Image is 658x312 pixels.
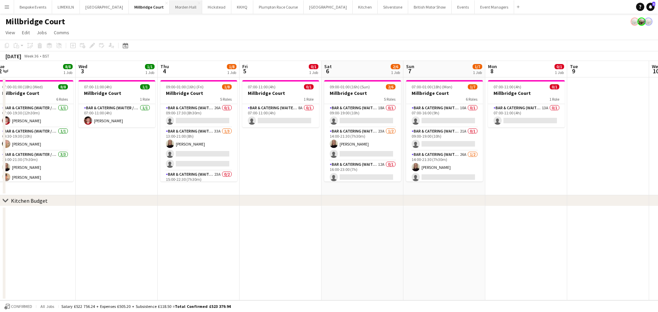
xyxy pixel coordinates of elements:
[242,80,319,127] div: 07:00-11:00 (4h)0/1Millbridge Court1 RoleBar & Catering (Waiter / waitress)8A0/107:00-11:00 (4h)
[2,84,43,89] span: 07:00-01:00 (18h) (Wed)
[309,64,318,69] span: 0/1
[42,53,49,59] div: BST
[145,70,154,75] div: 1 Job
[637,17,646,26] app-user-avatar: Staffing Manager
[324,161,401,184] app-card-role: Bar & Catering (Waiter / waitress)12A0/116:00-23:00 (7h)
[384,97,395,102] span: 5 Roles
[52,0,80,14] button: LIMEKILN
[466,97,477,102] span: 6 Roles
[175,304,231,309] span: Total Confirmed £523 379.94
[309,70,318,75] div: 1 Job
[248,84,276,89] span: 07:00-11:00 (4h)
[3,303,33,310] button: Confirmed
[330,84,370,89] span: 09:00-01:00 (16h) (Sun)
[220,97,232,102] span: 5 Roles
[84,84,112,89] span: 07:00-11:00 (4h)
[160,63,169,70] span: Thu
[253,0,304,14] button: Plumpton Race Course
[58,84,68,89] span: 8/8
[412,84,452,89] span: 07:00-01:00 (18h) (Mon)
[5,29,15,36] span: View
[78,90,155,96] h3: Millbridge Court
[5,16,65,27] h1: Millbridge Court
[406,63,414,70] span: Sun
[160,171,237,204] app-card-role: Bar & Catering (Waiter / waitress)23A0/215:00-22:30 (7h30m)
[304,84,314,89] span: 0/1
[242,90,319,96] h3: Millbridge Court
[222,84,232,89] span: 1/8
[78,63,87,70] span: Wed
[468,84,477,89] span: 1/7
[555,64,564,69] span: 0/1
[159,67,169,75] span: 4
[378,0,408,14] button: Silverstone
[140,97,150,102] span: 1 Role
[550,84,559,89] span: 0/1
[324,90,401,96] h3: Millbridge Court
[145,64,155,69] span: 1/1
[51,28,72,37] a: Comms
[227,70,236,75] div: 1 Job
[140,84,150,89] span: 1/1
[570,63,578,70] span: Tue
[23,53,40,59] span: Week 36
[63,70,72,75] div: 1 Job
[160,127,237,171] app-card-role: Bar & Catering (Waiter / waitress)33A1/313:00-21:00 (8h)[PERSON_NAME]
[405,67,414,75] span: 7
[324,104,401,127] app-card-role: Bar & Catering (Waiter / waitress)18A0/109:00-19:00 (10h)
[652,2,655,6] span: 3
[324,63,332,70] span: Sat
[160,90,237,96] h3: Millbridge Court
[555,70,564,75] div: 1 Job
[19,28,33,37] a: Edit
[39,304,56,309] span: All jobs
[323,67,332,75] span: 6
[406,104,483,127] app-card-role: Bar & Catering (Waiter / waitress)10A0/107:00-16:00 (9h)
[386,84,395,89] span: 2/6
[473,70,482,75] div: 1 Job
[78,80,155,127] app-job-card: 07:00-11:00 (4h)1/1Millbridge Court1 RoleBar & Catering (Waiter / waitress)1/107:00-11:00 (4h)[PE...
[488,80,565,127] app-job-card: 07:00-11:00 (4h)0/1Millbridge Court1 RoleBar & Catering (Waiter / waitress)13A0/107:00-11:00 (4h)
[241,67,248,75] span: 5
[242,63,248,70] span: Fri
[569,67,578,75] span: 9
[63,64,73,69] span: 8/8
[22,29,30,36] span: Edit
[487,67,497,75] span: 8
[631,17,639,26] app-user-avatar: Staffing Manager
[14,0,52,14] button: Bespoke Events
[406,127,483,151] app-card-role: Bar & Catering (Waiter / waitress)21A0/109:00-19:00 (10h)
[391,64,400,69] span: 2/6
[493,84,521,89] span: 07:00-11:00 (4h)
[304,0,353,14] button: [GEOGRAPHIC_DATA]
[473,64,482,69] span: 1/7
[406,151,483,184] app-card-role: Bar & Catering (Waiter / waitress)26A1/214:00-21:30 (7h30m)[PERSON_NAME]
[78,104,155,127] app-card-role: Bar & Catering (Waiter / waitress)1/107:00-11:00 (4h)[PERSON_NAME]
[77,67,87,75] span: 3
[408,0,452,14] button: British Motor Show
[3,28,18,37] a: View
[452,0,475,14] button: Events
[646,3,655,11] a: 3
[202,0,231,14] button: Hickstead
[324,80,401,182] app-job-card: 09:00-01:00 (16h) (Sun)2/6Millbridge Court5 RolesBar & Catering (Waiter / waitress)18A0/109:00-19...
[11,197,48,204] div: Kitchen Budget
[406,90,483,96] h3: Millbridge Court
[242,104,319,127] app-card-role: Bar & Catering (Waiter / waitress)8A0/107:00-11:00 (4h)
[61,304,231,309] div: Salary £522 756.24 + Expenses £505.20 + Subsistence £118.50 =
[170,0,202,14] button: Morden Hall
[166,84,204,89] span: 09:00-01:00 (16h) (Fri)
[391,70,400,75] div: 1 Job
[56,97,68,102] span: 6 Roles
[160,104,237,127] app-card-role: Bar & Catering (Waiter / waitress)26A0/109:00-17:30 (8h30m)
[324,127,401,161] app-card-role: Bar & Catering (Waiter / waitress)23A1/214:00-21:30 (7h30m)[PERSON_NAME]
[160,80,237,182] div: 09:00-01:00 (16h) (Fri)1/8Millbridge Court5 RolesBar & Catering (Waiter / waitress)26A0/109:00-17...
[488,63,497,70] span: Mon
[406,80,483,182] app-job-card: 07:00-01:00 (18h) (Mon)1/7Millbridge Court6 RolesBar & Catering (Waiter / waitress)10A0/107:00-16...
[353,0,378,14] button: Kitchen
[5,53,21,60] div: [DATE]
